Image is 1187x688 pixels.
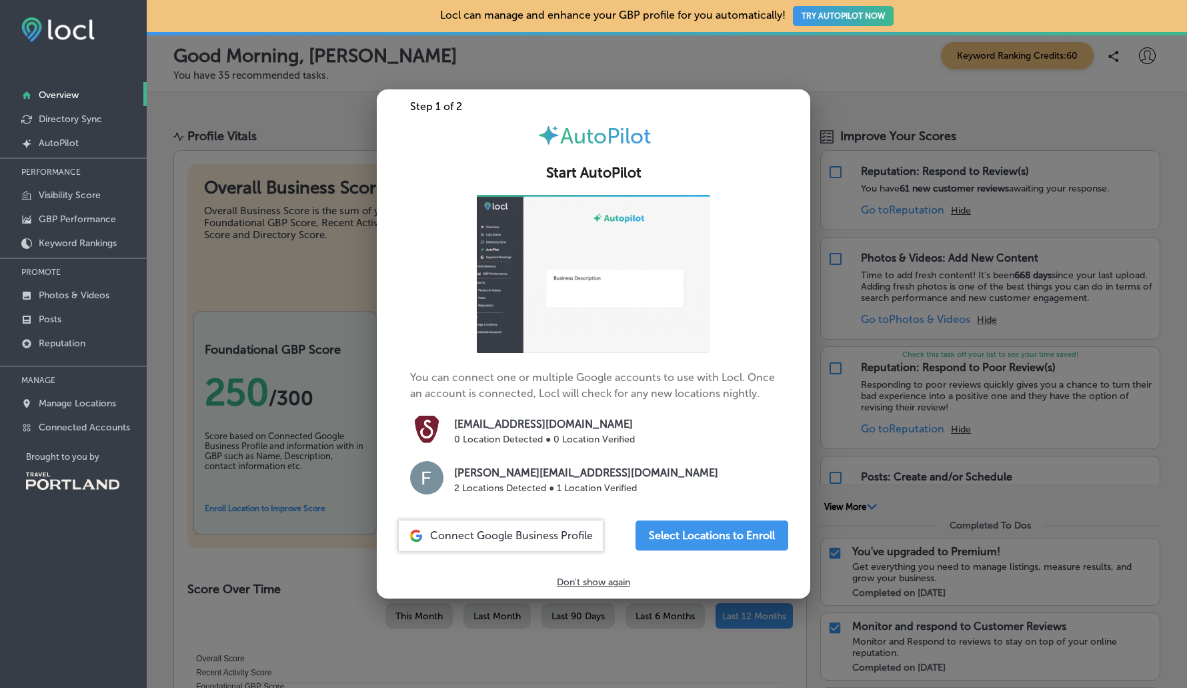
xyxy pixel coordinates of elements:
p: Manage Locations [39,398,116,409]
p: You can connect one or multiple Google accounts to use with Locl. Once an account is connected, L... [410,195,777,499]
p: 0 Location Detected ● 0 Location Verified [454,432,635,446]
p: [EMAIL_ADDRESS][DOMAIN_NAME] [454,416,635,432]
div: Step 1 of 2 [377,100,810,113]
p: [PERSON_NAME][EMAIL_ADDRESS][DOMAIN_NAME] [454,465,718,481]
h2: Start AutoPilot [393,165,794,182]
span: Connect Google Business Profile [430,529,593,542]
p: Directory Sync [39,113,102,125]
p: AutoPilot [39,137,79,149]
p: Connected Accounts [39,422,130,433]
p: Overview [39,89,79,101]
button: Select Locations to Enroll [636,521,788,551]
p: Posts [39,314,61,325]
p: Reputation [39,338,85,349]
p: Keyword Rankings [39,238,117,249]
img: autopilot-icon [537,123,560,147]
p: Photos & Videos [39,290,109,301]
img: fda3e92497d09a02dc62c9cd864e3231.png [21,17,95,42]
img: ap-gif [477,195,710,353]
span: AutoPilot [560,123,651,149]
p: Don't show again [557,577,630,588]
img: Travel Portland [26,472,119,490]
p: Brought to you by [26,452,147,462]
p: Visibility Score [39,190,101,201]
p: GBP Performance [39,214,116,225]
button: TRY AUTOPILOT NOW [793,6,894,26]
p: 2 Locations Detected ● 1 Location Verified [454,481,718,495]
